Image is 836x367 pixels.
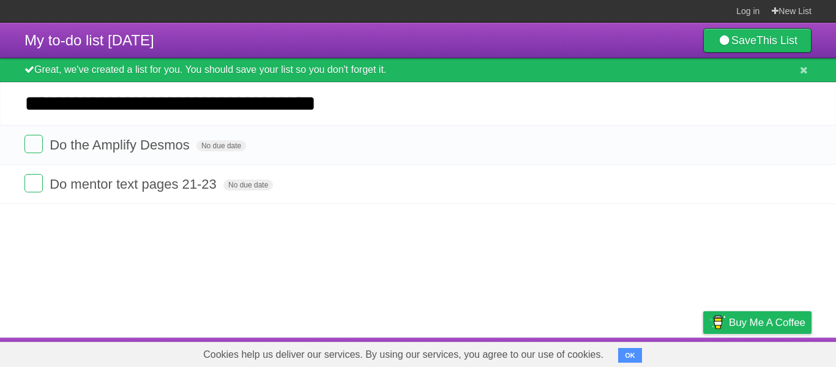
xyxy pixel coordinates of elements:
a: Terms [646,341,673,364]
label: Done [24,135,43,153]
b: This List [756,34,797,47]
a: Suggest a feature [734,341,812,364]
span: Buy me a coffee [729,312,805,333]
span: My to-do list [DATE] [24,32,154,48]
a: About [540,341,566,364]
span: Do the Amplify Desmos [50,137,193,153]
a: Privacy [687,341,719,364]
a: Developers [581,341,630,364]
span: No due date [223,180,273,191]
span: Cookies help us deliver our services. By using our services, you agree to our use of cookies. [191,342,616,367]
button: OK [618,348,642,363]
label: Done [24,174,43,192]
a: Buy me a coffee [703,311,812,334]
span: Do mentor text pages 21-23 [50,176,220,192]
a: SaveThis List [703,28,812,53]
img: Buy me a coffee [709,312,726,333]
span: No due date [196,140,246,151]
